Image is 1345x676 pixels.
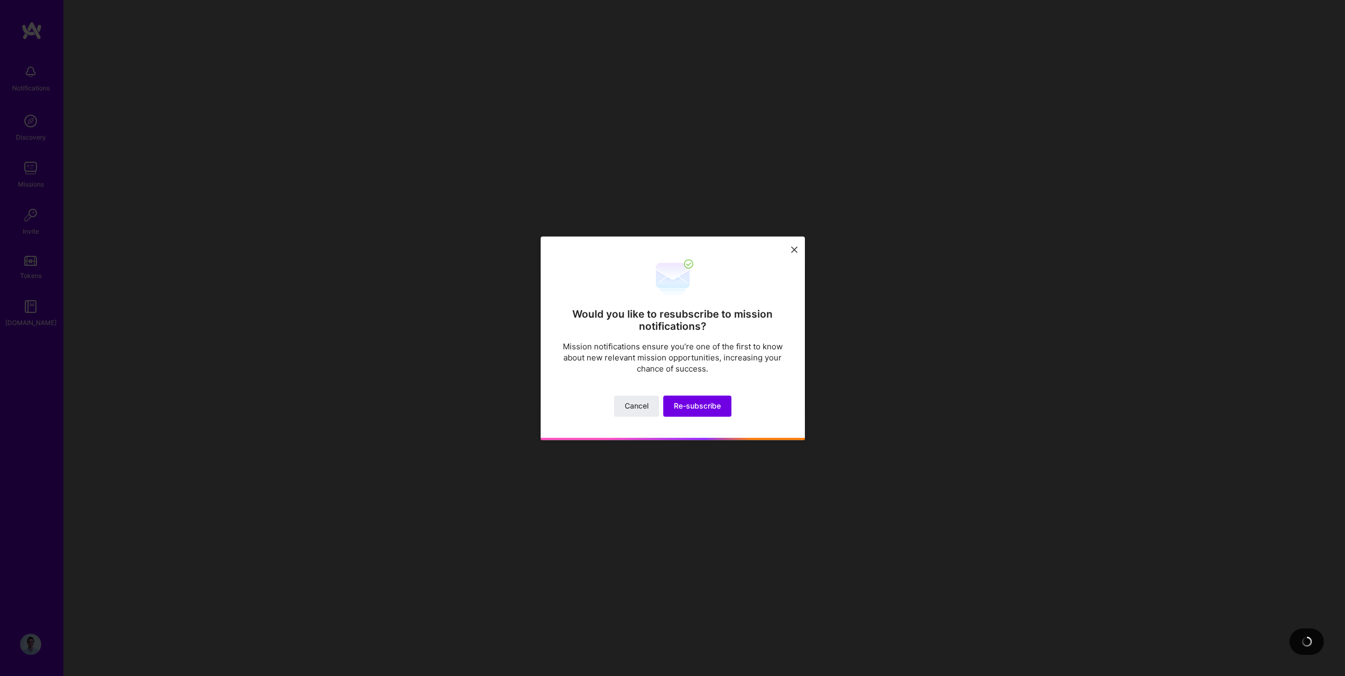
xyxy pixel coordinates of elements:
img: loading [1301,636,1313,647]
button: Re-subscribe [663,395,731,416]
p: Mission notifications ensure you’re one of the first to know about new relevant mission opportuni... [562,341,784,374]
span: Cancel [625,401,648,411]
img: re-subscribe [652,257,694,300]
i: icon Close [791,247,797,253]
button: Cancel [614,395,659,416]
h2: Would you like to resubscribe to mission notifications? [562,308,784,332]
span: Re-subscribe [674,401,721,411]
